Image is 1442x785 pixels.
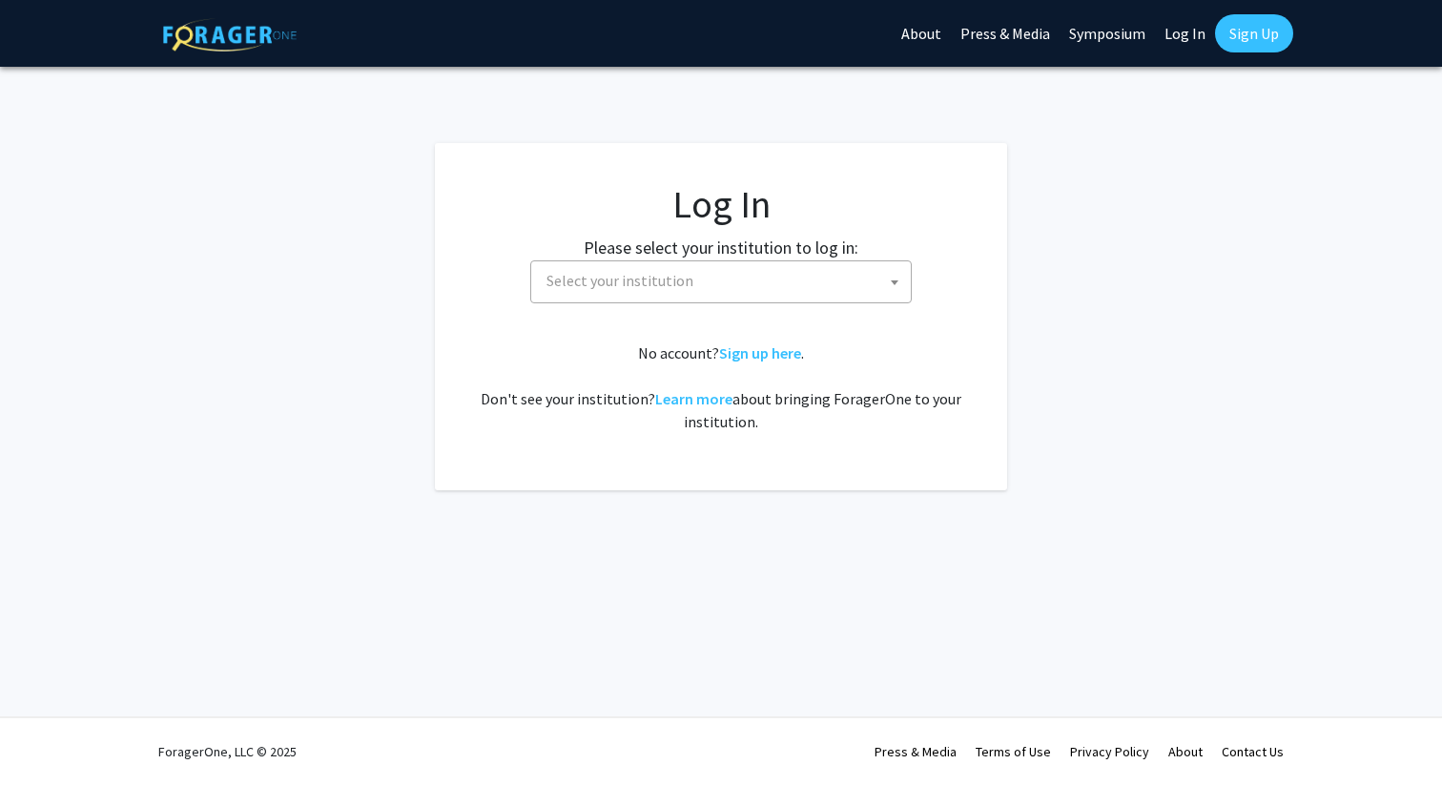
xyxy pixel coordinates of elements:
[875,743,957,760] a: Press & Media
[546,271,693,290] span: Select your institution
[1222,743,1284,760] a: Contact Us
[655,389,732,408] a: Learn more about bringing ForagerOne to your institution
[163,18,297,52] img: ForagerOne Logo
[1070,743,1149,760] a: Privacy Policy
[473,181,969,227] h1: Log In
[539,261,911,300] span: Select your institution
[1215,14,1293,52] a: Sign Up
[530,260,912,303] span: Select your institution
[719,343,801,362] a: Sign up here
[584,235,858,260] label: Please select your institution to log in:
[976,743,1051,760] a: Terms of Use
[473,341,969,433] div: No account? . Don't see your institution? about bringing ForagerOne to your institution.
[1168,743,1203,760] a: About
[158,718,297,785] div: ForagerOne, LLC © 2025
